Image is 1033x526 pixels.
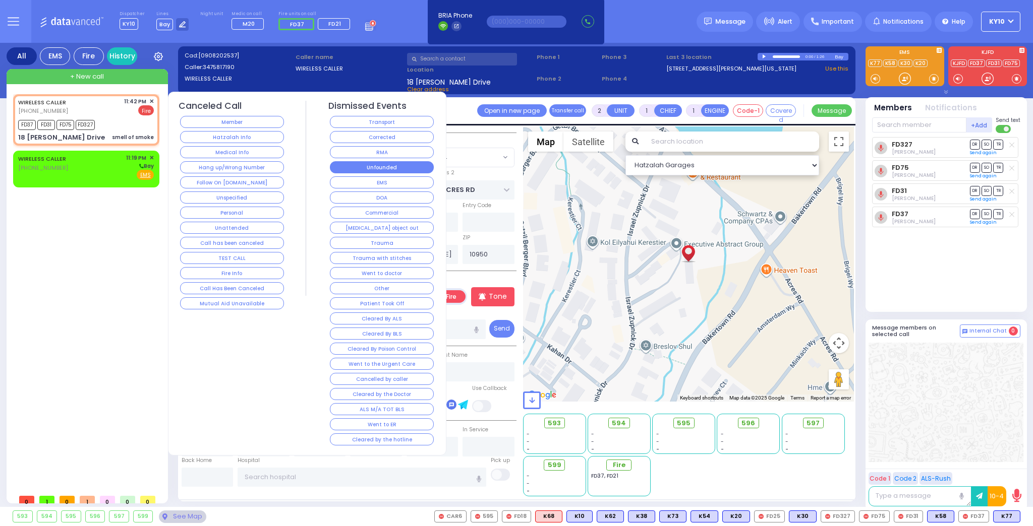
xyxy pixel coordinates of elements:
[290,20,304,28] span: FD37
[180,267,284,279] button: Fire Info
[527,472,530,480] span: -
[666,53,758,61] label: Last 3 location
[198,51,239,59] span: [0908202537]
[180,252,284,264] button: TEST CALL
[526,388,559,402] img: Google
[330,373,434,385] button: Cancelled by caller
[829,131,849,152] button: Toggle fullscreen view
[124,98,146,105] span: 11:42 PM
[721,438,724,445] span: -
[704,18,712,25] img: message.svg
[296,64,404,73] label: WIRELESS CALLER
[733,104,763,117] button: Code-1
[778,17,792,26] span: Alert
[766,104,796,117] button: Covered
[993,186,1003,195] span: TR
[822,17,854,26] span: Important
[180,207,284,219] button: Personal
[182,456,212,465] label: Back Home
[645,131,819,152] input: Search location
[898,514,903,519] img: red-radio-icon.svg
[200,11,223,17] label: Night unit
[180,116,284,128] button: Member
[86,511,105,522] div: 596
[982,163,992,172] span: SO
[868,59,882,67] a: K77
[927,510,954,522] div: BLS
[892,187,907,194] a: FD31
[491,456,510,465] label: Pick up
[925,102,977,114] button: Notifications
[597,510,624,522] div: K62
[437,290,466,303] label: Fire
[180,161,284,173] button: Hang up/Wrong Number
[475,514,480,519] img: red-radio-icon.svg
[330,267,434,279] button: Went to doctor
[138,105,154,115] span: Fire
[180,131,284,143] button: Hatzalah Info
[39,496,54,503] span: 1
[180,146,284,158] button: Medical Info
[330,282,434,294] button: Other
[238,468,486,487] input: Search hospital
[892,210,908,218] a: FD37
[701,104,729,117] button: ENGINE
[656,438,659,445] span: -
[62,511,81,522] div: 595
[471,510,498,522] div: 595
[330,312,434,324] button: Cleared By ALS
[180,297,284,309] button: Mutual Aid Unavailable
[100,496,115,503] span: 0
[866,50,944,57] label: EMS
[180,237,284,249] button: Call has been canceled
[654,104,682,117] button: CHIEF
[330,237,434,249] button: Trauma
[816,51,825,62] div: 1:26
[894,510,923,522] div: FD31
[948,50,1027,57] label: KJFD
[74,47,104,65] div: Fire
[18,133,105,143] div: 18 [PERSON_NAME] Drive
[628,510,655,522] div: K38
[754,510,785,522] div: FD25
[829,369,849,389] button: Drag Pegman onto the map to open Street View
[159,510,206,523] div: See map
[19,496,34,503] span: 0
[825,514,830,519] img: red-radio-icon.svg
[970,150,997,156] a: Send again
[180,191,284,204] button: Unspecified
[502,510,531,522] div: FD18
[691,510,718,522] div: K54
[180,176,284,188] button: Follow On [DOMAIN_NAME]
[407,148,500,166] span: SECTION 4
[963,514,968,519] img: red-radio-icon.svg
[489,320,514,338] button: Send
[951,59,967,67] a: KJFD
[883,59,897,67] a: K58
[330,358,434,370] button: Went to the Urgent Care
[785,438,788,445] span: -
[988,486,1006,506] button: 10-4
[989,17,1005,26] span: KY10
[835,53,848,60] div: Bay
[179,101,242,111] h4: Canceled Call
[821,510,855,522] div: FD327
[785,445,788,453] span: -
[898,59,912,67] a: K30
[40,15,107,28] img: Logo
[981,12,1020,32] button: KY10
[759,514,764,519] img: red-radio-icon.svg
[872,117,966,133] input: Search member
[18,98,66,106] a: WIRELESS CALLER
[134,511,153,522] div: 599
[243,20,255,28] span: M20
[864,514,869,519] img: red-radio-icon.svg
[156,19,173,30] span: Bay
[60,496,75,503] span: 0
[278,11,354,17] label: Fire units on call
[439,514,444,519] img: red-radio-icon.svg
[970,173,997,179] a: Send again
[330,146,434,158] button: RMA
[330,116,434,128] button: Transport
[407,65,534,74] label: Location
